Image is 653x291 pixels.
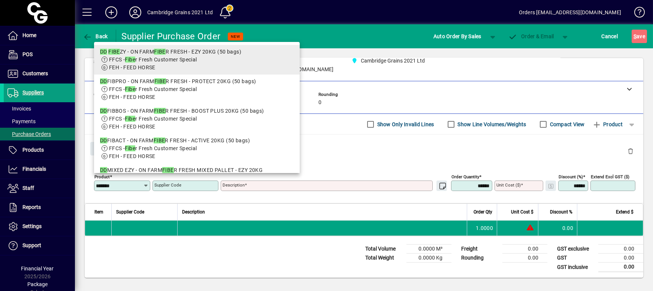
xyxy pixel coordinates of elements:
[7,131,51,137] span: Purchase Orders
[109,116,197,122] span: FFCS - r Fresh Customer Special
[600,30,620,43] button: Cancel
[548,121,585,128] label: Compact View
[559,174,583,179] mat-label: Discount (%)
[154,108,166,114] em: FIBE
[496,182,521,188] mat-label: Unit Cost ($)
[22,51,33,57] span: POS
[109,57,197,63] span: FFCS - r Fresh Customer Special
[550,208,572,216] span: Discount %
[100,78,294,85] div: FIBPRO - ON FARM R FRESH - PROTECT 20KG (50 bags)
[116,208,144,216] span: Supplier Code
[430,30,485,43] button: Auto Order By Sales
[457,245,502,254] td: Freight
[109,153,155,159] span: FEH - FEED HORSE
[553,245,598,254] td: GST exclusive
[94,104,300,134] mat-option: DD FIBBOS - ON FARM FIBER FRESH - BOOST PLUS 20KG (50 bags)
[474,208,492,216] span: Order Qty
[634,30,645,42] span: ave
[433,30,481,42] span: Auto Order By Sales
[538,221,577,236] td: 0.00
[100,137,294,145] div: FIBACT - ON FARM R FRESH - ACTIVE 20KG (50 bags)
[94,208,103,216] span: Item
[362,254,406,263] td: Total Weight
[154,137,165,143] em: FIBE
[376,121,434,128] label: Show Only Invalid Lines
[7,118,36,124] span: Payments
[4,26,75,45] a: Home
[634,33,637,39] span: S
[100,166,294,174] div: MIXED EZY - ON FARM R FRESH MIXED PALLET - EZY 20KG
[508,33,554,39] span: Order & Email
[109,94,155,100] span: FEH - FEED HORSE
[21,266,54,272] span: Financial Year
[7,106,31,112] span: Invoices
[88,145,118,152] app-page-header-button: Close
[109,145,197,151] span: FFCS - r Fresh Customer Special
[629,1,644,26] a: Knowledge Base
[622,148,640,154] app-page-header-button: Delete
[154,49,166,55] em: FIBE
[154,182,181,188] mat-label: Supplier Code
[4,64,75,83] a: Customers
[109,64,155,70] span: FEH - FEED HORSE
[75,30,116,43] app-page-header-button: Back
[93,143,113,155] span: Close
[362,245,406,254] td: Total Volume
[100,107,294,115] div: FIBBOS - ON FARM R FRESH - BOOST PLUS 20KG (50 bags)
[122,30,221,42] div: Supplier Purchase Order
[406,245,451,254] td: 0.0000 M³
[94,75,300,104] mat-option: DD FIBPRO - ON FARM FIBER FRESH - PROTECT 20KG (50 bags)
[505,30,558,43] button: Order & Email
[125,145,136,151] em: Fibe
[598,263,643,272] td: 0.00
[4,141,75,160] a: Products
[94,174,110,179] mat-label: Product
[22,223,42,229] span: Settings
[108,49,120,55] em: FIBE
[4,179,75,198] a: Staff
[22,32,36,38] span: Home
[4,217,75,236] a: Settings
[94,45,300,75] mat-option: DD FIBEZY - ON FARM FIBER FRESH - EZY 20KG (50 bags)
[4,198,75,217] a: Reports
[162,167,174,173] em: FIBE
[94,163,300,193] mat-option: DD MIXED EZY - ON FARM FIBER FRESH MIXED PALLET - EZY 20KG
[22,204,41,210] span: Reports
[125,86,136,92] em: Fibe
[22,147,44,153] span: Products
[22,70,48,76] span: Customers
[4,160,75,179] a: Financials
[123,6,147,19] button: Profile
[553,263,598,272] td: GST inclusive
[27,281,48,287] span: Package
[467,221,497,236] td: 1.0000
[632,30,647,43] button: Save
[85,134,643,162] div: Product
[598,254,643,263] td: 0.00
[100,78,107,84] em: DD
[318,100,321,106] span: 0
[100,48,294,56] div: ZY - ON FARM R FRESH - EZY 20KG (50 bags)
[231,34,240,39] span: NEW
[109,124,155,130] span: FEH - FEED HORSE
[83,33,108,39] span: Back
[81,30,110,43] button: Back
[109,86,197,92] span: FFCS - r Fresh Customer Special
[457,254,502,263] td: Rounding
[125,116,136,122] em: Fibe
[154,78,166,84] em: FIBE
[90,142,116,155] button: Close
[100,108,107,114] em: DD
[622,142,640,160] button: Delete
[598,245,643,254] td: 0.00
[99,6,123,19] button: Add
[100,137,107,143] em: DD
[591,174,629,179] mat-label: Extend excl GST ($)
[519,6,621,18] div: Orders [EMAIL_ADDRESS][DOMAIN_NAME]
[451,174,479,179] mat-label: Order Quantity
[182,208,205,216] span: Description
[602,30,618,42] span: Cancel
[4,45,75,64] a: POS
[22,185,34,191] span: Staff
[456,121,526,128] label: Show Line Volumes/Weights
